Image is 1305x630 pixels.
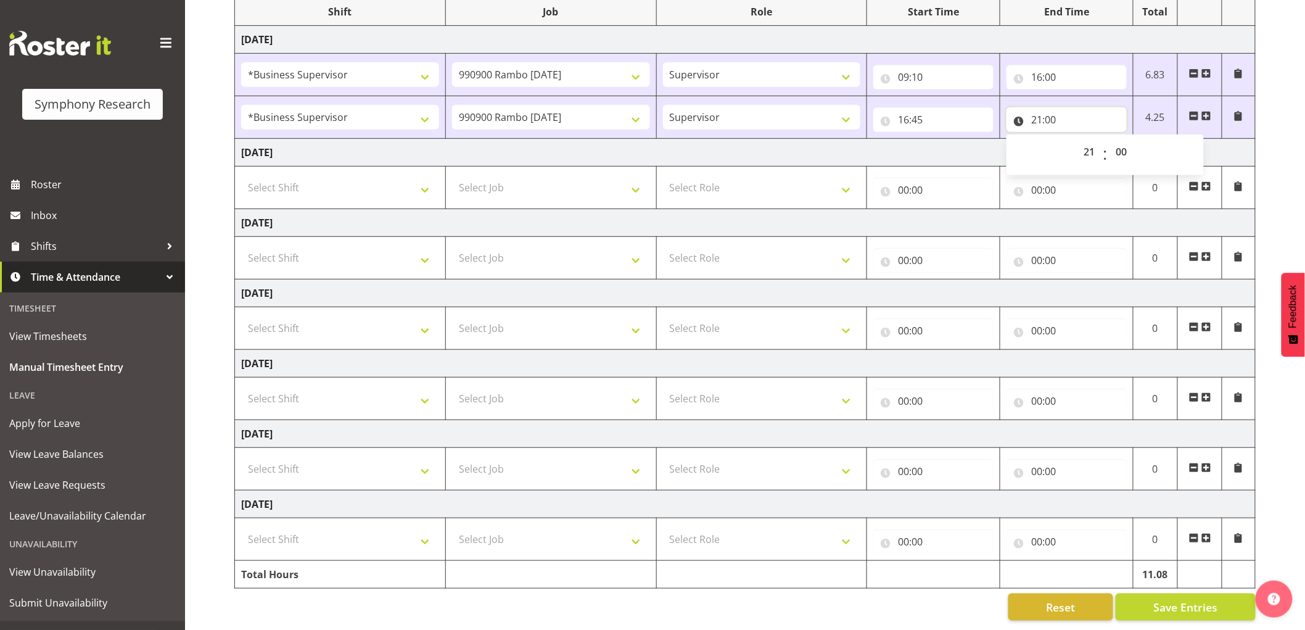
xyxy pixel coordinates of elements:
td: 11.08 [1134,561,1178,589]
td: Total Hours [235,561,446,589]
div: Unavailability [3,531,182,557]
span: View Unavailability [9,563,176,581]
td: 0 [1134,518,1178,561]
span: Reset [1046,599,1075,615]
td: [DATE] [235,280,1256,307]
input: Click to select... [1007,248,1127,273]
div: Timesheet [3,296,182,321]
input: Click to select... [1007,529,1127,554]
span: View Leave Requests [9,476,176,494]
input: Click to select... [873,318,994,343]
span: Shifts [31,237,160,255]
div: Symphony Research [35,95,150,114]
input: Click to select... [1007,178,1127,202]
img: Rosterit website logo [9,31,111,56]
td: [DATE] [235,26,1256,54]
span: View Leave Balances [9,445,176,463]
input: Click to select... [1007,389,1127,413]
td: [DATE] [235,139,1256,167]
button: Save Entries [1116,594,1256,621]
div: Shift [241,4,439,19]
input: Click to select... [873,107,994,132]
td: [DATE] [235,491,1256,518]
div: Start Time [873,4,994,19]
td: 4.25 [1134,96,1178,139]
input: Click to select... [1007,318,1127,343]
input: Click to select... [873,248,994,273]
span: View Timesheets [9,327,176,346]
span: Apply for Leave [9,414,176,433]
td: [DATE] [235,420,1256,448]
td: 0 [1134,167,1178,209]
a: Manual Timesheet Entry [3,352,182,383]
div: Leave [3,383,182,408]
input: Click to select... [873,529,994,554]
td: 0 [1134,307,1178,350]
input: Click to select... [873,178,994,202]
button: Feedback - Show survey [1282,273,1305,357]
a: View Leave Balances [3,439,182,470]
div: End Time [1007,4,1127,19]
span: Inbox [31,206,179,225]
span: : [1103,139,1108,170]
a: View Timesheets [3,321,182,352]
div: Total [1140,4,1171,19]
td: [DATE] [235,350,1256,378]
td: 6.83 [1134,54,1178,96]
span: Submit Unavailability [9,594,176,612]
span: Feedback [1288,285,1299,328]
img: help-xxl-2.png [1268,593,1280,605]
span: Leave/Unavailability Calendar [9,507,176,525]
td: 0 [1134,237,1178,280]
button: Reset [1008,594,1113,621]
a: View Leave Requests [3,470,182,500]
input: Click to select... [1007,107,1127,132]
input: Click to select... [1007,65,1127,89]
div: Role [663,4,861,19]
span: Manual Timesheet Entry [9,358,176,376]
input: Click to select... [873,65,994,89]
input: Click to select... [1007,459,1127,484]
span: Roster [31,175,179,194]
span: Time & Attendance [31,268,160,286]
input: Click to select... [873,389,994,413]
a: Leave/Unavailability Calendar [3,500,182,531]
td: 0 [1134,378,1178,420]
td: 0 [1134,448,1178,491]
a: View Unavailability [3,557,182,587]
span: Save Entries [1153,599,1217,615]
input: Click to select... [873,459,994,484]
a: Apply for Leave [3,408,182,439]
div: Job [452,4,650,19]
a: Submit Unavailability [3,587,182,618]
td: [DATE] [235,209,1256,237]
